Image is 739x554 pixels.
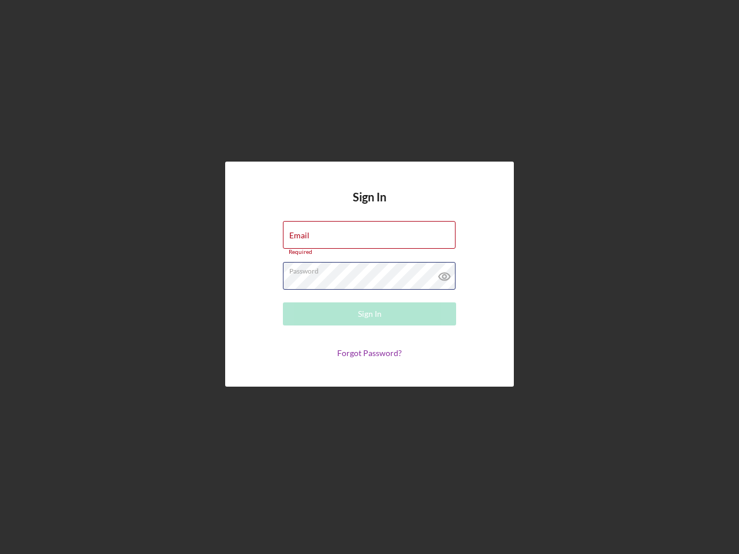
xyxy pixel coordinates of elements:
button: Sign In [283,302,456,325]
label: Email [289,231,309,240]
a: Forgot Password? [337,348,402,358]
label: Password [289,263,456,275]
div: Sign In [358,302,382,325]
h4: Sign In [353,190,386,221]
div: Required [283,249,456,256]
